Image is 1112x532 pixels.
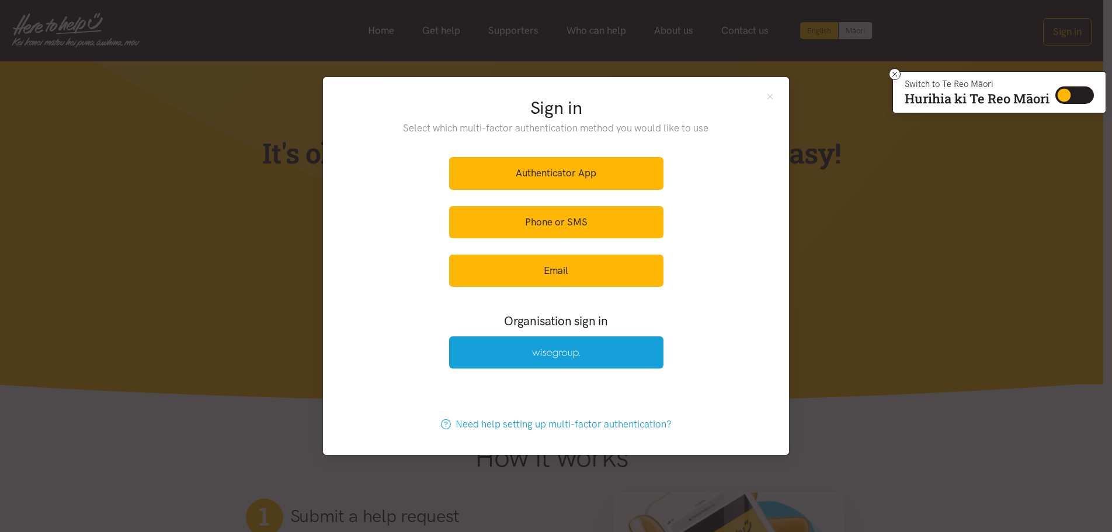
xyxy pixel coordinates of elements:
p: Switch to Te Reo Māori [905,81,1050,88]
p: Select which multi-factor authentication method you would like to use [380,120,733,136]
img: Wise Group [532,349,580,359]
h3: Organisation sign in [417,312,695,329]
h2: Sign in [380,96,733,120]
a: Email [449,255,663,287]
button: Close [765,91,775,101]
a: Authenticator App [449,157,663,189]
a: Need help setting up multi-factor authentication? [429,408,684,440]
a: Phone or SMS [449,206,663,238]
p: Hurihia ki Te Reo Māori [905,93,1050,104]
